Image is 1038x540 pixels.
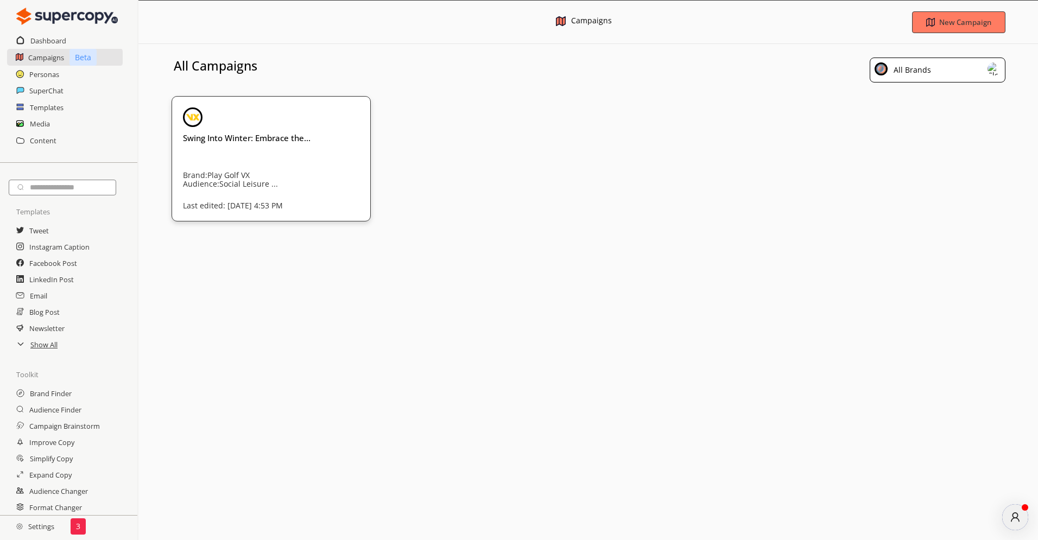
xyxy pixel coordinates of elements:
button: New Campaign [912,11,1005,33]
h3: All Campaigns [174,58,257,74]
a: Show All [30,336,58,353]
img: Close [988,62,1001,75]
a: Format Changer [29,499,82,516]
a: Blog Post [29,304,60,320]
p: 3 [76,522,80,531]
img: Close [556,16,566,26]
a: Instagram Caption [29,239,90,255]
div: Campaigns [571,16,612,28]
a: Content [30,132,56,149]
div: atlas-message-author-avatar [1002,504,1028,530]
button: atlas-launcher [1002,504,1028,530]
a: Facebook Post [29,255,77,271]
a: Simplify Copy [30,450,73,467]
div: All Brands [890,62,931,78]
a: SuperChat [29,82,64,99]
a: Newsletter [29,320,65,336]
p: Audience: Social Leisure ... [183,180,368,188]
a: Personas [29,66,59,82]
p: Beta [69,49,97,66]
a: LinkedIn Post [29,271,74,288]
img: Close [875,62,888,75]
a: Brand Finder [30,385,72,402]
img: Close [16,523,23,530]
p: Last edited: [DATE] 4:53 PM [183,201,381,210]
a: Audience Finder [29,402,81,418]
a: Campaigns [28,49,64,66]
a: Email [30,288,47,304]
p: Brand: Play Golf VX [183,171,368,180]
a: Audience Changer [29,483,88,499]
a: Dashboard [30,33,66,49]
a: Templates [30,99,64,116]
a: Campaign Brainstorm [29,418,100,434]
img: Close [183,107,202,127]
a: Improve Copy [29,434,74,450]
img: Close [16,5,118,27]
a: Tweet [29,223,49,239]
a: Expand Copy [29,467,72,483]
h3: Swing Into Winter: Embrace the... [183,132,359,143]
b: New Campaign [939,17,991,27]
a: Media [30,116,50,132]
